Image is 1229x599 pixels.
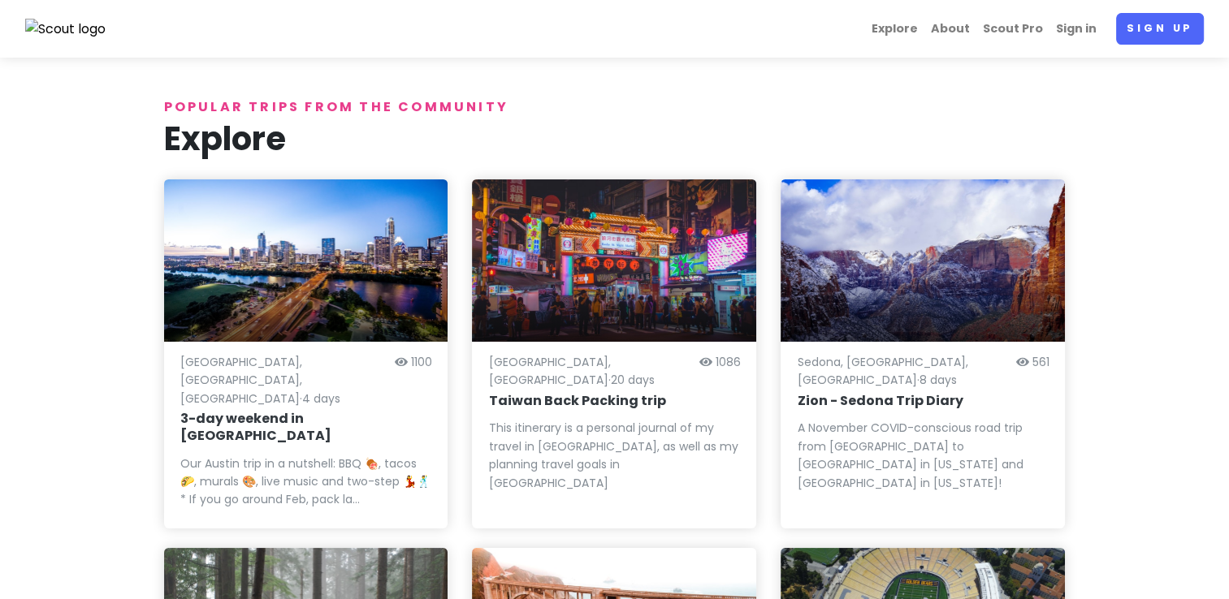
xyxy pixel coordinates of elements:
[865,13,924,45] a: Explore
[180,353,388,407] p: [GEOGRAPHIC_DATA], [GEOGRAPHIC_DATA], [GEOGRAPHIC_DATA] · 4 days
[924,13,976,45] a: About
[488,353,692,390] p: [GEOGRAPHIC_DATA], [GEOGRAPHIC_DATA] · 20 days
[488,419,740,492] div: This itinerary is a personal journal of my travel in [GEOGRAPHIC_DATA], as well as my planning tr...
[180,411,432,445] h6: 3-day weekend in [GEOGRAPHIC_DATA]
[488,393,740,410] h6: Taiwan Back Packing trip
[164,118,1066,160] h1: Explore
[976,13,1049,45] a: Scout Pro
[797,353,1009,390] p: Sedona, [GEOGRAPHIC_DATA], [GEOGRAPHIC_DATA] · 8 days
[1116,13,1204,45] a: Sign up
[797,393,1049,410] h6: Zion - Sedona Trip Diary
[472,179,756,528] a: temple entrance with bright lights[GEOGRAPHIC_DATA], [GEOGRAPHIC_DATA]·20 days1086Taiwan Back Pac...
[410,354,431,370] span: 1100
[180,455,432,509] div: Our Austin trip in a nutshell: BBQ 🍖, tacos 🌮, murals 🎨, live music and two-step 💃🕺 * If you go a...
[1032,354,1049,370] span: 561
[715,354,740,370] span: 1086
[797,419,1049,492] div: A November COVID-conscious road trip from [GEOGRAPHIC_DATA] to [GEOGRAPHIC_DATA] in [US_STATE] an...
[164,179,448,528] a: time-lapse photography car lights on bridge[GEOGRAPHIC_DATA], [GEOGRAPHIC_DATA], [GEOGRAPHIC_DATA...
[1049,13,1103,45] a: Sign in
[164,97,1066,118] p: Popular trips from the community
[25,19,106,40] img: Scout logo
[781,179,1065,528] a: mountains in winterSedona, [GEOGRAPHIC_DATA], [GEOGRAPHIC_DATA]·8 days561Zion - Sedona Trip Diary...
